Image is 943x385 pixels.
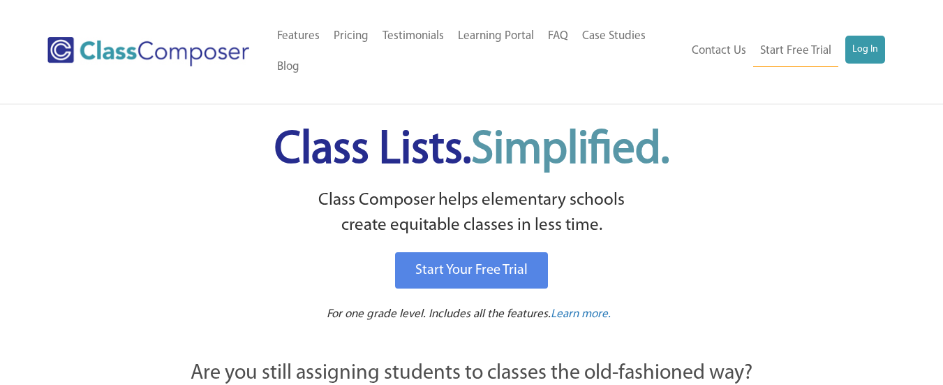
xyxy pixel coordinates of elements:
[551,308,611,320] span: Learn more.
[270,52,306,82] a: Blog
[274,128,669,173] span: Class Lists.
[551,306,611,324] a: Learn more.
[415,263,528,277] span: Start Your Free Trial
[471,128,669,173] span: Simplified.
[114,188,830,239] p: Class Composer helps elementary schools create equitable classes in less time.
[270,21,327,52] a: Features
[685,36,753,66] a: Contact Us
[47,37,249,66] img: Class Composer
[683,36,885,67] nav: Header Menu
[753,36,838,67] a: Start Free Trial
[451,21,541,52] a: Learning Portal
[845,36,885,64] a: Log In
[575,21,653,52] a: Case Studies
[327,21,376,52] a: Pricing
[541,21,575,52] a: FAQ
[270,21,684,82] nav: Header Menu
[376,21,451,52] a: Testimonials
[327,308,551,320] span: For one grade level. Includes all the features.
[395,252,548,289] a: Start Your Free Trial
